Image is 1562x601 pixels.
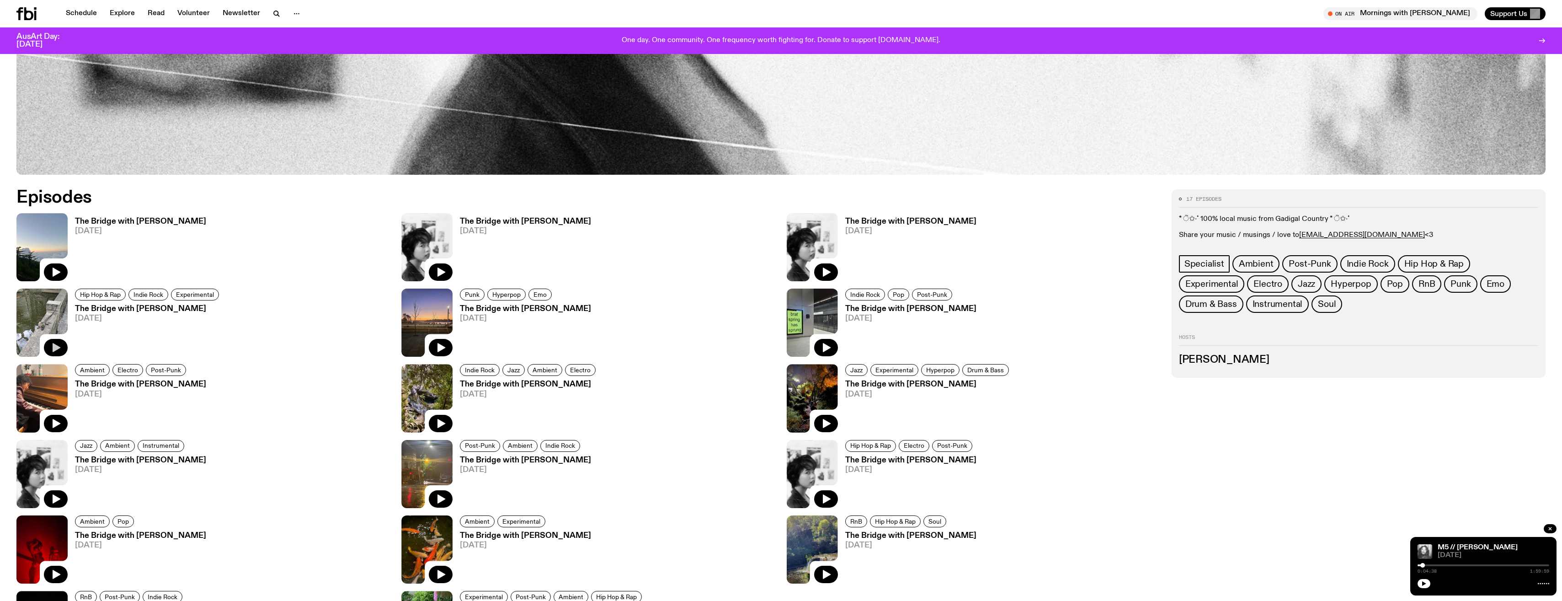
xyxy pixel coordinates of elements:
[75,440,97,452] a: Jazz
[460,305,591,313] h3: The Bridge with [PERSON_NAME]
[845,315,976,322] span: [DATE]
[507,367,520,374] span: Jazz
[1404,259,1464,269] span: Hip Hop & Rap
[453,456,591,508] a: The Bridge with [PERSON_NAME][DATE]
[875,367,913,374] span: Experimental
[923,515,946,527] a: Soul
[888,289,909,300] a: Pop
[80,594,92,601] span: RnB
[68,381,206,432] a: The Bridge with [PERSON_NAME][DATE]
[622,37,940,45] p: One day. One community. One frequency worth fighting for. Donate to support [DOMAIN_NAME].
[75,381,206,388] h3: The Bridge with [PERSON_NAME]
[68,218,206,281] a: The Bridge with [PERSON_NAME][DATE]
[1246,295,1309,313] a: Instrumental
[1299,231,1425,239] a: [EMAIL_ADDRESS][DOMAIN_NAME]
[1480,275,1511,293] a: Emo
[460,289,485,300] a: Punk
[1318,299,1336,309] span: Soul
[850,442,891,449] span: Hip Hop & Rap
[893,291,904,298] span: Pop
[545,442,575,449] span: Indie Rock
[1291,275,1322,293] a: Jazz
[75,289,126,300] a: Hip Hop & Rap
[80,442,92,449] span: Jazz
[453,381,598,432] a: The Bridge with [PERSON_NAME][DATE]
[845,456,976,464] h3: The Bridge with [PERSON_NAME]
[75,227,206,235] span: [DATE]
[845,227,976,235] span: [DATE]
[1418,569,1437,574] span: 0:04:38
[1179,355,1538,365] h3: [PERSON_NAME]
[460,466,591,474] span: [DATE]
[465,291,480,298] span: Punk
[845,381,1012,388] h3: The Bridge with [PERSON_NAME]
[1179,335,1538,346] h2: Hosts
[460,364,500,376] a: Indie Rock
[540,440,580,452] a: Indie Rock
[217,7,266,20] a: Newsletter
[1179,275,1245,293] a: Experimental
[460,227,591,235] span: [DATE]
[850,367,863,374] span: Jazz
[104,7,140,20] a: Explore
[565,364,596,376] a: Electro
[845,532,976,540] h3: The Bridge with [PERSON_NAME]
[105,442,130,449] span: Ambient
[172,7,215,20] a: Volunteer
[171,289,219,300] a: Experimental
[845,440,896,452] a: Hip Hop & Rap
[68,456,206,508] a: The Bridge with [PERSON_NAME][DATE]
[138,440,184,452] a: Instrumental
[460,515,495,527] a: Ambient
[1179,231,1538,240] p: Share your music / musings / love to <3
[142,7,170,20] a: Read
[75,391,206,398] span: [DATE]
[838,456,976,508] a: The Bridge with [PERSON_NAME][DATE]
[508,442,533,449] span: Ambient
[75,364,110,376] a: Ambient
[502,518,540,525] span: Experimental
[845,466,976,474] span: [DATE]
[151,367,181,374] span: Post-Punk
[533,367,557,374] span: Ambient
[528,364,562,376] a: Ambient
[128,289,168,300] a: Indie Rock
[75,542,206,549] span: [DATE]
[870,364,918,376] a: Experimental
[1253,279,1282,289] span: Electro
[1398,255,1470,273] a: Hip Hop & Rap
[928,518,941,525] span: Soul
[465,367,495,374] span: Indie Rock
[1450,279,1471,289] span: Punk
[937,442,967,449] span: Post-Punk
[60,7,102,20] a: Schedule
[1444,275,1477,293] a: Punk
[838,305,976,357] a: The Bridge with [PERSON_NAME][DATE]
[75,218,206,225] h3: The Bridge with [PERSON_NAME]
[68,532,206,584] a: The Bridge with [PERSON_NAME][DATE]
[838,532,976,584] a: The Bridge with [PERSON_NAME][DATE]
[850,518,862,525] span: RnB
[596,594,637,601] span: Hip Hop & Rap
[453,218,591,281] a: The Bridge with [PERSON_NAME][DATE]
[143,442,179,449] span: Instrumental
[75,532,206,540] h3: The Bridge with [PERSON_NAME]
[1323,7,1477,20] button: On AirMornings with [PERSON_NAME]
[460,381,598,388] h3: The Bridge with [PERSON_NAME]
[1387,279,1403,289] span: Pop
[148,594,177,601] span: Indie Rock
[1179,255,1230,273] a: Specialist
[460,542,591,549] span: [DATE]
[1340,255,1395,273] a: Indie Rock
[1485,7,1546,20] button: Support Us
[146,364,186,376] a: Post-Punk
[100,440,135,452] a: Ambient
[503,440,538,452] a: Ambient
[460,440,500,452] a: Post-Punk
[1184,259,1224,269] span: Specialist
[1298,279,1315,289] span: Jazz
[870,515,921,527] a: Hip Hop & Rap
[1185,299,1237,309] span: Drum & Bass
[16,189,1032,206] h2: Episodes
[492,291,521,298] span: Hyperpop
